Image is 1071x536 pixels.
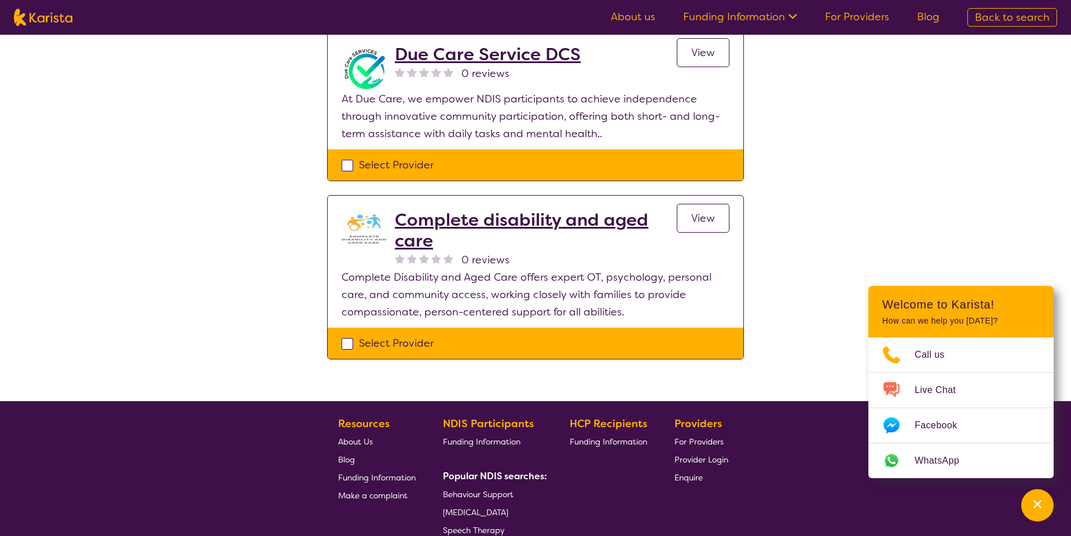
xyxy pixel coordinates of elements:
[825,10,889,24] a: For Providers
[691,46,715,60] span: View
[570,432,647,450] a: Funding Information
[915,381,970,399] span: Live Chat
[674,454,728,465] span: Provider Login
[338,468,416,486] a: Funding Information
[461,251,509,269] span: 0 reviews
[443,417,534,431] b: NDIS Participants
[342,90,729,142] p: At Due Care, we empower NDIS participants to achieve independence through innovative community pa...
[443,485,542,503] a: Behaviour Support
[674,432,728,450] a: For Providers
[431,254,441,263] img: nonereviewstar
[443,525,505,535] span: Speech Therapy
[443,503,542,521] a: [MEDICAL_DATA]
[967,8,1057,27] a: Back to search
[338,490,408,501] span: Make a complaint
[443,436,520,447] span: Funding Information
[443,470,547,482] b: Popular NDIS searches:
[868,443,1054,478] a: Web link opens in a new tab.
[674,450,728,468] a: Provider Login
[677,204,729,233] a: View
[443,67,453,77] img: nonereviewstar
[674,472,703,483] span: Enquire
[915,417,971,434] span: Facebook
[407,67,417,77] img: nonereviewstar
[1021,489,1054,522] button: Channel Menu
[917,10,940,24] a: Blog
[342,210,388,248] img: udlfdc68xctvrrrkpknz.jpg
[443,489,514,500] span: Behaviour Support
[461,65,509,82] span: 0 reviews
[338,417,390,431] b: Resources
[674,417,722,431] b: Providers
[342,44,388,90] img: ppxf38cnarih3decgaop.png
[570,436,647,447] span: Funding Information
[611,10,655,24] a: About us
[443,254,453,263] img: nonereviewstar
[915,452,973,469] span: WhatsApp
[419,67,429,77] img: nonereviewstar
[14,9,72,26] img: Karista logo
[431,67,441,77] img: nonereviewstar
[915,346,959,364] span: Call us
[868,337,1054,478] ul: Choose channel
[868,286,1054,478] div: Channel Menu
[443,507,508,517] span: [MEDICAL_DATA]
[419,254,429,263] img: nonereviewstar
[975,10,1050,24] span: Back to search
[443,432,542,450] a: Funding Information
[342,269,729,321] p: Complete Disability and Aged Care offers expert OT, psychology, personal care, and community acce...
[570,417,647,431] b: HCP Recipients
[674,468,728,486] a: Enquire
[395,210,677,251] a: Complete disability and aged care
[882,298,1040,311] h2: Welcome to Karista!
[338,432,416,450] a: About Us
[691,211,715,225] span: View
[882,316,1040,326] p: How can we help you [DATE]?
[407,254,417,263] img: nonereviewstar
[674,436,724,447] span: For Providers
[683,10,797,24] a: Funding Information
[338,450,416,468] a: Blog
[338,436,373,447] span: About Us
[338,486,416,504] a: Make a complaint
[395,44,581,65] a: Due Care Service DCS
[338,454,355,465] span: Blog
[338,472,416,483] span: Funding Information
[677,38,729,67] a: View
[395,254,405,263] img: nonereviewstar
[395,67,405,77] img: nonereviewstar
